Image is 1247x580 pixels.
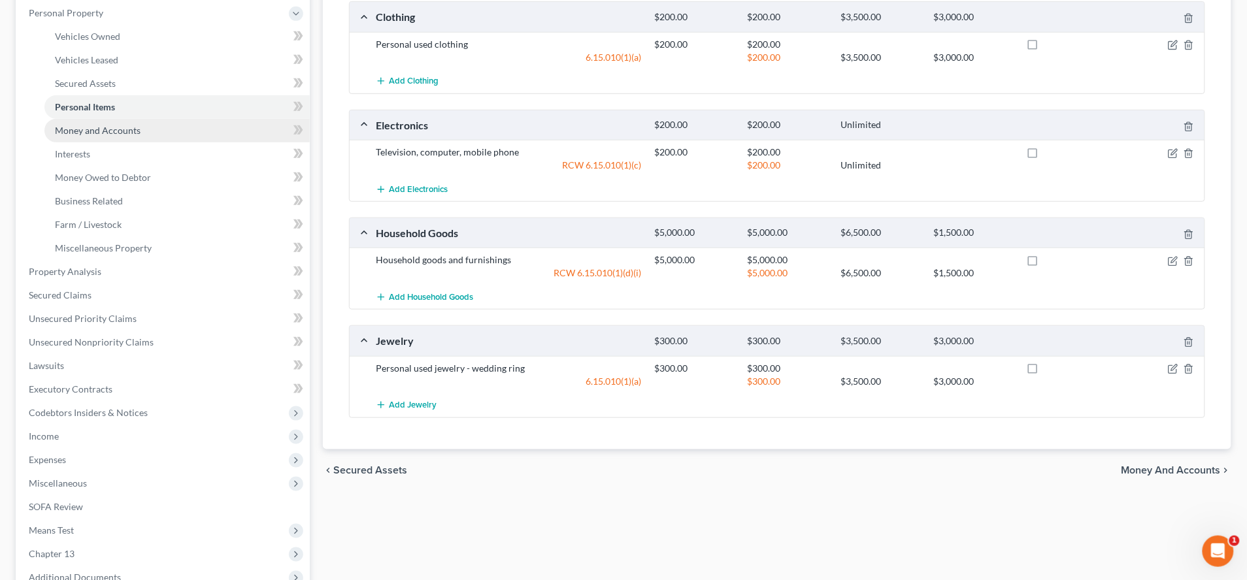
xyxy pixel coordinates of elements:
a: Farm / Livestock [44,213,310,236]
span: Vehicles Leased [55,54,118,65]
a: Unsecured Priority Claims [18,307,310,330]
span: Property Analysis [29,266,101,277]
span: SOFA Review [29,501,83,512]
div: $200.00 [648,119,741,131]
a: Miscellaneous Property [44,236,310,260]
a: Vehicles Leased [44,48,310,72]
div: $3,500.00 [834,51,927,64]
span: Money and Accounts [55,125,141,136]
a: Secured Claims [18,283,310,307]
div: Jewelry [369,334,648,347]
span: Lawsuits [29,360,64,371]
div: $300.00 [741,375,834,388]
i: chevron_right [1221,465,1231,475]
div: $1,500.00 [927,266,1020,280]
button: chevron_left Secured Assets [323,465,407,475]
iframe: Intercom live chat [1203,536,1234,567]
a: Vehicles Owned [44,25,310,48]
span: Unsecured Priority Claims [29,313,137,324]
div: $5,000.00 [741,253,834,266]
div: Household goods and furnishings [369,253,648,266]
div: $200.00 [741,51,834,64]
button: Add Jewelry [376,393,437,417]
div: Personal used clothing [369,38,648,51]
span: Personal Property [29,7,103,18]
a: Unsecured Nonpriority Claims [18,330,310,354]
div: RCW 6.15.010(1)(c) [369,159,648,172]
div: $300.00 [648,335,741,347]
div: Household Goods [369,226,648,240]
span: Income [29,430,59,442]
span: Money and Accounts [1122,465,1221,475]
button: Add Household Goods [376,285,473,309]
div: $5,000.00 [648,227,741,239]
button: Add Electronics [376,177,448,201]
span: Miscellaneous [29,477,87,489]
span: Farm / Livestock [55,219,122,230]
span: Executory Contracts [29,383,112,395]
a: Money Owed to Debtor [44,166,310,189]
div: $300.00 [741,335,834,347]
span: Miscellaneous Property [55,242,152,253]
div: $300.00 [741,362,834,375]
i: chevron_left [323,465,333,475]
div: 6.15.010(1)(a) [369,51,648,64]
a: Money and Accounts [44,119,310,142]
a: Interests [44,142,310,166]
a: Business Related [44,189,310,213]
div: $200.00 [741,11,834,24]
div: Electronics [369,118,648,132]
div: $5,000.00 [741,227,834,239]
div: $6,500.00 [834,266,927,280]
a: Lawsuits [18,354,310,378]
div: $200.00 [741,38,834,51]
div: $3,000.00 [927,11,1020,24]
div: $6,500.00 [834,227,927,239]
div: $200.00 [741,146,834,159]
span: Add Household Goods [389,292,473,302]
span: Money Owed to Debtor [55,172,151,183]
span: Vehicles Owned [55,31,120,42]
span: Secured Assets [333,465,407,475]
span: Chapter 13 [29,548,75,559]
a: Secured Assets [44,72,310,95]
div: $3,500.00 [834,375,927,388]
button: Money and Accounts chevron_right [1122,465,1231,475]
div: $3,000.00 [927,335,1020,347]
div: $200.00 [741,159,834,172]
div: $300.00 [648,362,741,375]
div: Unlimited [834,159,927,172]
div: $5,000.00 [648,253,741,266]
span: Secured Claims [29,289,91,300]
div: Unlimited [834,119,927,131]
span: Codebtors Insiders & Notices [29,407,148,418]
div: RCW 6.15.010(1)(d)(i) [369,266,648,280]
a: Property Analysis [18,260,310,283]
div: Personal used jewelry - wedding ring [369,362,648,375]
span: Means Test [29,524,74,536]
span: 1 [1229,536,1240,546]
div: $3,000.00 [927,51,1020,64]
div: $200.00 [648,11,741,24]
div: $1,500.00 [927,227,1020,239]
span: Personal Items [55,101,115,112]
span: Interests [55,148,90,159]
span: Business Related [55,195,123,206]
div: Television, computer, mobile phone [369,146,648,159]
a: SOFA Review [18,495,310,519]
a: Executory Contracts [18,378,310,401]
div: $200.00 [648,38,741,51]
span: Add Jewelry [389,400,437,411]
span: Add Electronics [389,184,448,195]
a: Personal Items [44,95,310,119]
span: Secured Assets [55,78,116,89]
button: Add Clothing [376,69,439,93]
div: $200.00 [741,119,834,131]
span: Unsecured Nonpriority Claims [29,336,154,347]
div: $3,000.00 [927,375,1020,388]
span: Add Clothing [389,76,439,87]
div: 6.15.010(1)(a) [369,375,648,388]
div: $3,500.00 [834,335,927,347]
div: Clothing [369,10,648,24]
div: $3,500.00 [834,11,927,24]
